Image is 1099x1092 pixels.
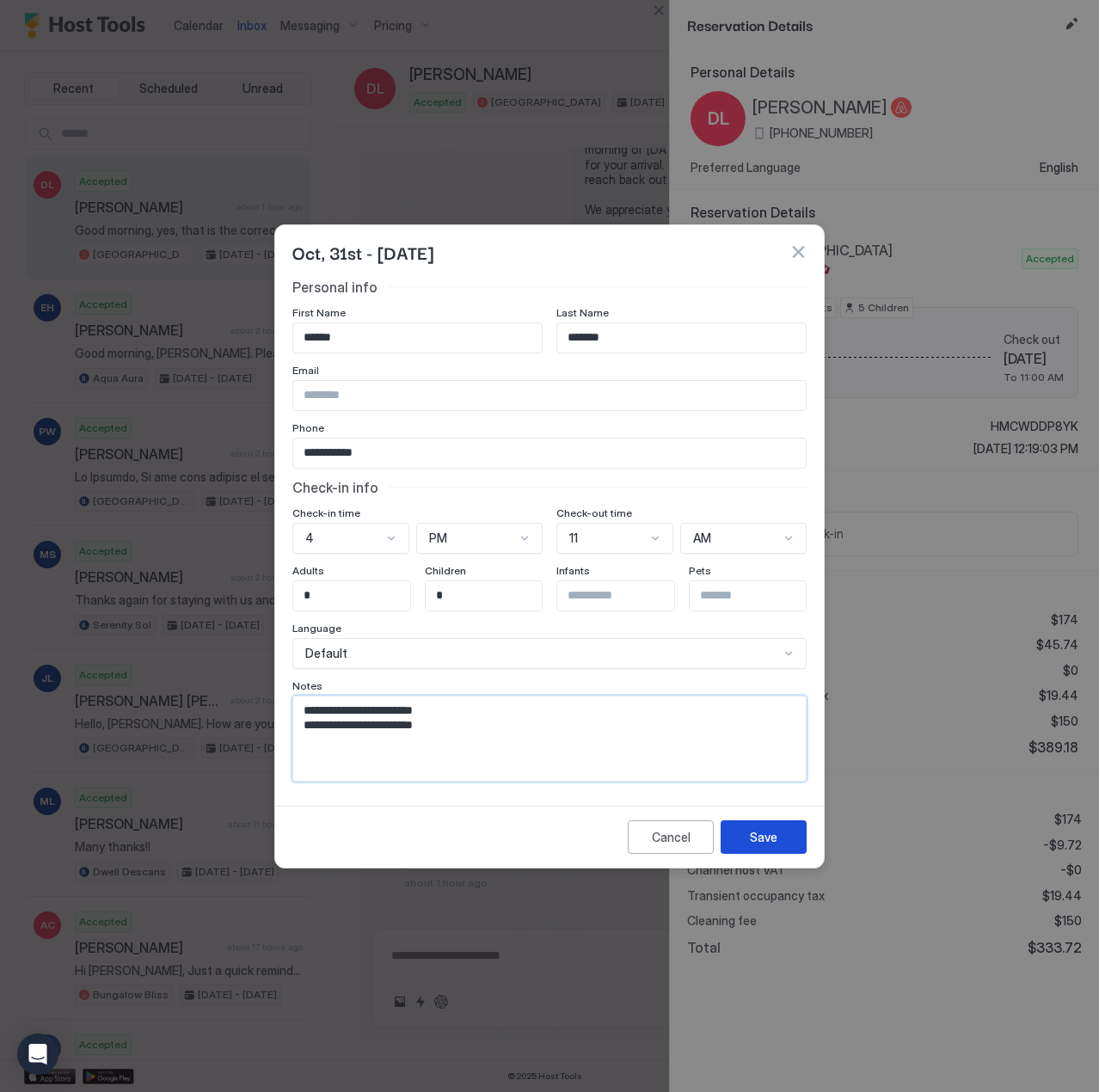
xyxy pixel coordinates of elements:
[292,421,324,434] span: Phone
[750,828,777,846] div: Save
[292,622,341,635] span: Language
[628,820,714,854] button: Cancel
[292,679,322,692] span: Notes
[292,564,324,577] span: Adults
[292,364,319,377] span: Email
[693,531,711,546] span: AM
[292,306,346,319] span: First Name
[690,581,831,610] input: Input Field
[292,279,378,296] span: Personal info
[293,439,806,468] input: Input Field
[556,306,609,319] span: Last Name
[293,696,806,781] textarea: Input Field
[292,239,433,265] span: Oct, 31st - [DATE]
[721,820,807,854] button: Save
[557,581,698,610] input: Input Field
[293,323,542,353] input: Input Field
[556,564,590,577] span: Infants
[305,646,347,661] span: Default
[293,581,434,610] input: Input Field
[292,506,360,519] span: Check-in time
[429,531,447,546] span: PM
[652,828,691,846] div: Cancel
[557,323,806,353] input: Input Field
[425,564,466,577] span: Children
[689,564,711,577] span: Pets
[305,531,314,546] span: 4
[556,506,632,519] span: Check-out time
[293,381,806,410] input: Input Field
[17,1034,58,1075] div: Open Intercom Messenger
[426,581,567,610] input: Input Field
[292,479,378,496] span: Check-in info
[569,531,578,546] span: 11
